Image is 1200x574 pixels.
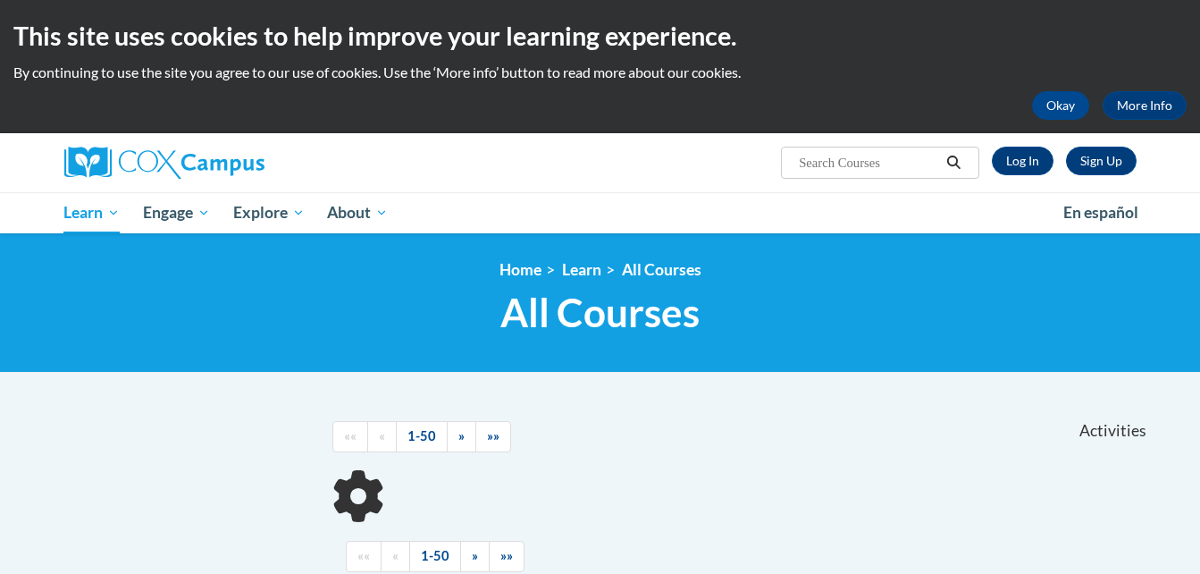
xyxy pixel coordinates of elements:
[346,541,382,572] a: Begining
[1052,194,1150,232] a: En español
[381,541,410,572] a: Previous
[487,428,499,443] span: »»
[1032,91,1089,120] button: Okay
[64,147,404,179] a: Cox Campus
[392,548,399,563] span: «
[379,428,385,443] span: «
[327,202,388,224] span: About
[797,152,940,173] input: Search Courses
[233,202,305,224] span: Explore
[13,63,1187,82] p: By continuing to use the site you agree to our use of cookies. Use the ‘More info’ button to read...
[357,548,370,563] span: ««
[143,202,210,224] span: Engage
[1063,203,1138,222] span: En español
[409,541,461,572] a: 1-50
[53,192,132,233] a: Learn
[489,541,524,572] a: End
[222,192,316,233] a: Explore
[458,428,465,443] span: »
[940,152,967,173] button: Search
[472,548,478,563] span: »
[13,18,1187,54] h2: This site uses cookies to help improve your learning experience.
[622,260,701,279] a: All Courses
[1066,147,1137,175] a: Register
[475,421,511,452] a: End
[1103,91,1187,120] a: More Info
[131,192,222,233] a: Engage
[500,548,513,563] span: »»
[64,147,264,179] img: Cox Campus
[344,428,357,443] span: ««
[460,541,490,572] a: Next
[1079,421,1146,441] span: Activities
[499,260,541,279] a: Home
[332,421,368,452] a: Begining
[562,260,601,279] a: Learn
[992,147,1053,175] a: Log In
[396,421,448,452] a: 1-50
[367,421,397,452] a: Previous
[500,289,700,336] span: All Courses
[447,421,476,452] a: Next
[38,192,1163,233] div: Main menu
[63,202,120,224] span: Learn
[315,192,399,233] a: About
